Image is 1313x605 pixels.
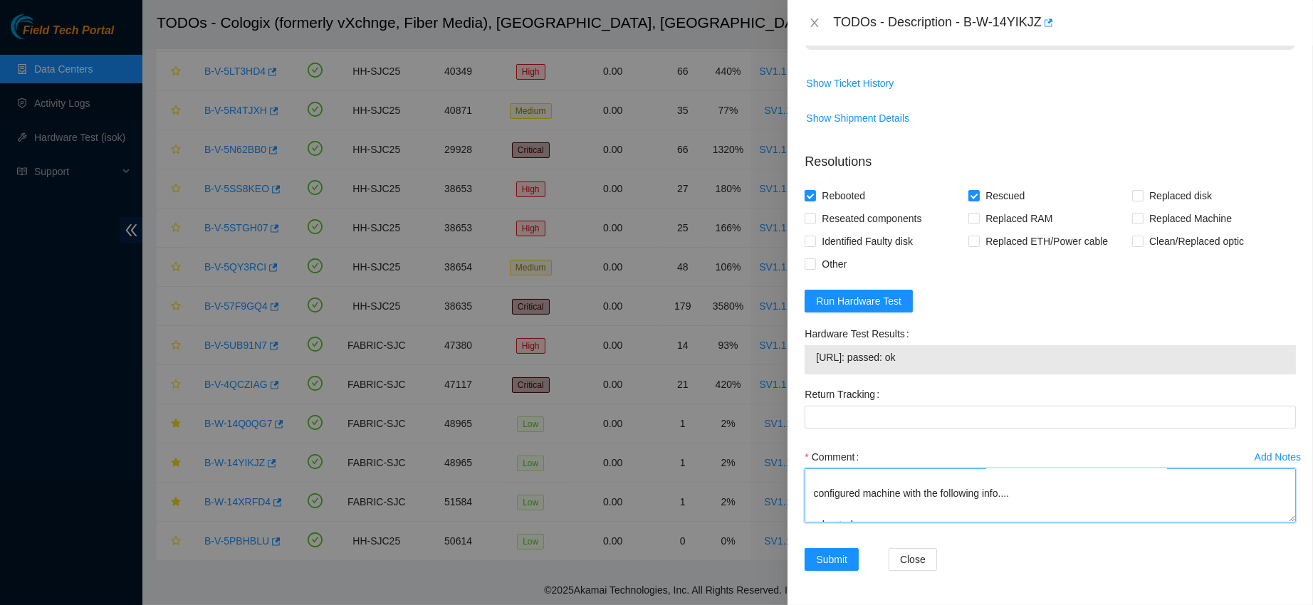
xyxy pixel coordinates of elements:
span: Rebooted [816,184,871,207]
span: Close [900,552,926,567]
span: Replaced RAM [980,207,1058,230]
span: Submit [816,552,847,567]
span: Rescued [980,184,1030,207]
label: Return Tracking [805,383,885,406]
label: Hardware Test Results [805,322,914,345]
span: Replaced disk [1144,184,1218,207]
span: Replaced ETH/Power cable [980,230,1114,253]
label: Comment [805,446,864,468]
span: Show Ticket History [806,75,894,91]
button: Close [805,16,825,30]
span: Show Shipment Details [806,110,909,126]
input: Return Tracking [805,406,1296,428]
div: TODOs - Description - B-W-14YIKJZ [833,11,1296,34]
div: Add Notes [1255,452,1301,462]
button: Show Ticket History [805,72,894,95]
span: [URL]: passed: ok [816,349,1285,365]
button: Add Notes [1254,446,1302,468]
button: Show Shipment Details [805,107,910,130]
span: Run Hardware Test [816,293,901,309]
span: Reseated components [816,207,927,230]
span: Identified Faulty disk [816,230,919,253]
button: Close [889,548,937,571]
p: Resolutions [805,141,1296,172]
span: Replaced Machine [1144,207,1238,230]
span: Other [816,253,852,275]
span: close [809,17,820,28]
button: Submit [805,548,859,571]
textarea: Comment [805,468,1296,522]
button: Run Hardware Test [805,290,913,312]
span: Clean/Replaced optic [1144,230,1250,253]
